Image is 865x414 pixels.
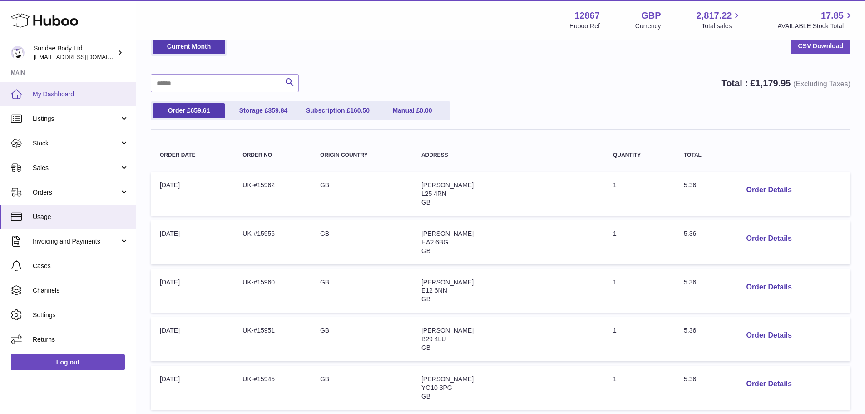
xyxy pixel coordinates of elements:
[604,220,675,264] td: 1
[421,199,430,206] span: GB
[33,237,119,246] span: Invoicing and Payments
[233,220,311,264] td: UK-#15956
[697,10,742,30] a: 2,817.22 Total sales
[777,10,854,30] a: 17.85 AVAILABLE Stock Total
[604,366,675,410] td: 1
[756,78,791,88] span: 1,179.95
[421,239,448,246] span: HA2 6BG
[33,139,119,148] span: Stock
[33,286,129,295] span: Channels
[233,317,311,361] td: UK-#15951
[604,143,675,167] th: Quantity
[311,366,412,410] td: GB
[421,287,447,294] span: E12 6NN
[151,220,233,264] td: [DATE]
[33,335,129,344] span: Returns
[684,181,696,189] span: 5.36
[421,295,430,303] span: GB
[421,393,430,400] span: GB
[574,10,600,22] strong: 12867
[739,181,799,200] button: Order Details
[33,311,129,319] span: Settings
[302,103,374,118] a: Subscription £160.50
[421,335,446,343] span: B29 4LU
[151,317,233,361] td: [DATE]
[635,22,661,30] div: Currency
[604,317,675,361] td: 1
[821,10,844,22] span: 17.85
[34,53,133,60] span: [EMAIL_ADDRESS][DOMAIN_NAME]
[420,107,432,114] span: 0.00
[697,10,732,22] span: 2,817.22
[153,103,225,118] a: Order £659.61
[311,317,412,361] td: GB
[421,384,452,391] span: YO10 3PG
[33,115,119,123] span: Listings
[739,326,799,345] button: Order Details
[641,10,661,22] strong: GBP
[233,143,311,167] th: Order no
[11,46,25,60] img: internalAdmin-12867@internal.huboo.com
[702,22,742,30] span: Total sales
[421,230,474,237] span: [PERSON_NAME]
[151,172,233,216] td: [DATE]
[33,188,119,197] span: Orders
[233,172,311,216] td: UK-#15962
[569,22,600,30] div: Huboo Ref
[421,279,474,286] span: [PERSON_NAME]
[791,38,850,54] a: CSV Download
[311,143,412,167] th: Origin Country
[421,327,474,334] span: [PERSON_NAME]
[34,44,115,61] div: Sundae Body Ltd
[721,78,850,88] strong: Total : £
[739,375,799,394] button: Order Details
[684,279,696,286] span: 5.36
[739,229,799,248] button: Order Details
[151,269,233,313] td: [DATE]
[412,143,604,167] th: Address
[421,247,430,254] span: GB
[233,366,311,410] td: UK-#15945
[604,172,675,216] td: 1
[793,80,850,88] span: (Excluding Taxes)
[604,269,675,313] td: 1
[151,366,233,410] td: [DATE]
[33,262,129,270] span: Cases
[151,143,233,167] th: Order Date
[421,181,474,189] span: [PERSON_NAME]
[190,107,210,114] span: 659.61
[11,354,125,370] a: Log out
[684,230,696,237] span: 5.36
[739,278,799,297] button: Order Details
[421,344,430,351] span: GB
[684,375,696,383] span: 5.36
[376,103,449,118] a: Manual £0.00
[33,213,129,221] span: Usage
[33,90,129,99] span: My Dashboard
[421,190,446,197] span: L25 4RN
[311,269,412,313] td: GB
[33,164,119,172] span: Sales
[268,107,287,114] span: 359.84
[227,103,300,118] a: Storage £359.84
[684,327,696,334] span: 5.36
[777,22,854,30] span: AVAILABLE Stock Total
[350,107,370,114] span: 160.50
[311,172,412,216] td: GB
[675,143,730,167] th: Total
[153,39,225,54] a: Current Month
[233,269,311,313] td: UK-#15960
[311,220,412,264] td: GB
[421,375,474,383] span: [PERSON_NAME]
